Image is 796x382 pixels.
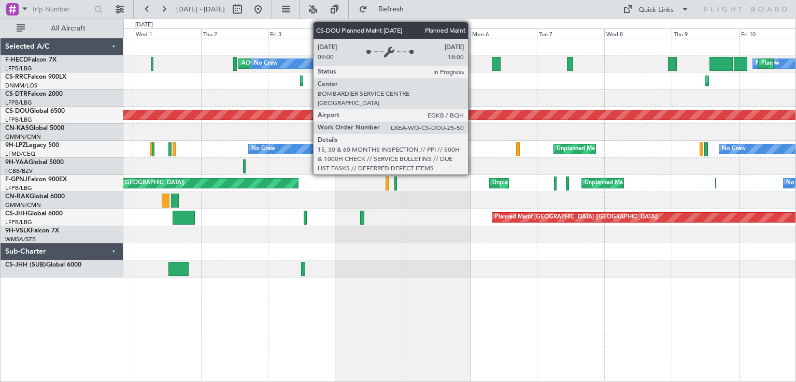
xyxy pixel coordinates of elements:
[638,5,674,16] div: Quick Links
[5,116,32,124] a: LFPB/LBG
[5,201,41,209] a: GMMN/CMN
[201,28,268,38] div: Thu 2
[618,1,694,18] button: Quick Links
[5,236,36,243] a: WMSA/SZB
[5,218,32,226] a: LFPB/LBG
[495,210,658,225] div: Planned Maint [GEOGRAPHIC_DATA] ([GEOGRAPHIC_DATA])
[5,91,27,97] span: CS-DTR
[5,91,63,97] a: CS-DTRFalcon 2000
[604,28,672,38] div: Wed 8
[5,57,28,63] span: F-HECD
[5,262,81,268] a: CS-JHH (SUB)Global 6000
[5,228,59,234] a: 9H-VSLKFalcon 7X
[268,28,335,38] div: Fri 3
[176,5,225,14] span: [DATE] - [DATE]
[5,150,35,158] a: LFMD/CEQ
[5,177,67,183] a: F-GPNJFalcon 900EX
[470,28,537,38] div: Mon 6
[5,133,41,141] a: GMMN/CMN
[5,57,56,63] a: F-HECDFalcon 7X
[5,177,27,183] span: F-GPNJ
[5,194,30,200] span: CN-RAK
[5,125,64,131] a: CN-KASGlobal 5000
[5,159,64,166] a: 9H-YAAGlobal 5000
[5,108,65,114] a: CS-DOUGlobal 6500
[32,2,91,17] input: Trip Number
[5,159,29,166] span: 9H-YAA
[5,125,29,131] span: CN-KAS
[5,65,32,72] a: LFPB/LBG
[5,228,31,234] span: 9H-VSLK
[251,141,275,157] div: No Crew
[5,108,30,114] span: CS-DOU
[5,211,63,217] a: CS-JHHGlobal 6000
[5,211,27,217] span: CS-JHH
[672,28,739,38] div: Thu 9
[134,28,201,38] div: Wed 1
[5,74,27,80] span: CS-RRC
[722,141,746,157] div: No Crew
[5,82,37,90] a: DNMM/LOS
[11,20,112,37] button: All Aircraft
[5,262,46,268] span: CS-JHH (SUB)
[254,56,278,71] div: No Crew
[5,74,66,80] a: CS-RRCFalcon 900LX
[241,56,350,71] div: AOG Maint Paris ([GEOGRAPHIC_DATA])
[135,21,153,30] div: [DATE]
[537,28,604,38] div: Tue 7
[403,28,470,38] div: Sun 5
[756,56,779,71] div: No Crew
[5,142,26,149] span: 9H-LPZ
[5,142,59,149] a: 9H-LPZLegacy 500
[27,25,109,32] span: All Aircraft
[5,167,33,175] a: FCBB/BZV
[335,28,403,38] div: Sat 4
[369,6,413,13] span: Refresh
[5,99,32,107] a: LFPB/LBG
[5,184,32,192] a: LFPB/LBG
[585,175,755,191] div: Unplanned Maint [GEOGRAPHIC_DATA] ([GEOGRAPHIC_DATA])
[5,194,65,200] a: CN-RAKGlobal 6000
[492,175,663,191] div: Unplanned Maint [GEOGRAPHIC_DATA] ([GEOGRAPHIC_DATA])
[354,1,416,18] button: Refresh
[557,141,679,157] div: Unplanned Maint Nice ([GEOGRAPHIC_DATA])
